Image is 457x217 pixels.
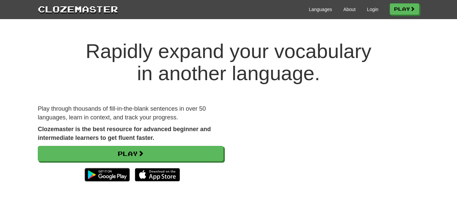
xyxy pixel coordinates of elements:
[309,6,332,13] a: Languages
[38,126,211,141] strong: Clozemaster is the best resource for advanced beginner and intermediate learners to get fluent fa...
[38,146,223,161] a: Play
[135,168,180,181] img: Download_on_the_App_Store_Badge_US-UK_135x40-25178aeef6eb6b83b96f5f2d004eda3bffbb37122de64afbaef7...
[367,6,378,13] a: Login
[390,3,419,15] a: Play
[38,3,118,15] a: Clozemaster
[38,105,223,122] p: Play through thousands of fill-in-the-blank sentences in over 50 languages, learn in context, and...
[343,6,356,13] a: About
[81,165,133,185] img: Get it on Google Play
